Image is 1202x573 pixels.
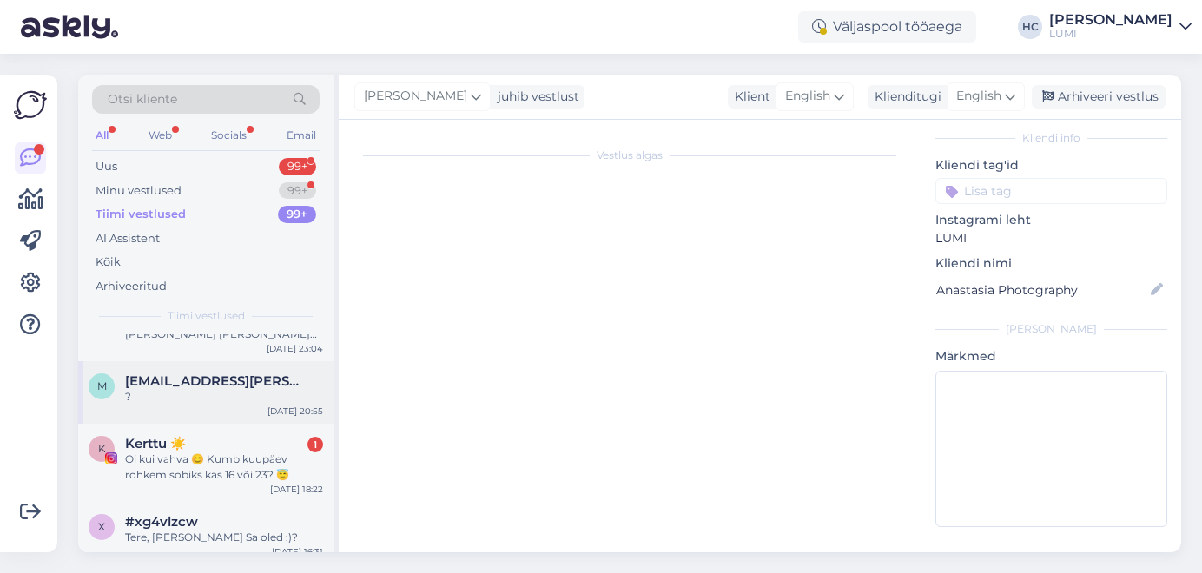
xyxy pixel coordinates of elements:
div: Kliendi info [935,130,1167,146]
span: K [98,442,106,455]
p: Kliendi tag'id [935,156,1167,175]
div: juhib vestlust [491,88,579,106]
div: AI Assistent [96,230,160,247]
p: Instagrami leht [935,211,1167,229]
input: Lisa nimi [936,280,1147,300]
div: [DATE] 16:31 [272,545,323,558]
p: Kliendi nimi [935,254,1167,273]
div: All [92,124,112,147]
div: [DATE] 23:04 [267,342,323,355]
div: 99+ [278,206,316,223]
span: English [956,87,1001,106]
div: Klient [728,88,770,106]
p: LUMI [935,229,1167,247]
div: Arhiveeritud [96,278,167,295]
span: x [98,520,105,533]
img: Askly Logo [14,89,47,122]
div: Väljaspool tööaega [798,11,976,43]
div: Kõik [96,254,121,271]
span: Tiimi vestlused [168,308,245,324]
span: English [785,87,830,106]
div: 99+ [279,158,316,175]
div: Email [283,124,320,147]
div: Oi kui vahva 😊 Kumb kuupäev rohkem sobiks kas 16 või 23? 😇 [125,451,323,483]
div: LUMI [1049,27,1172,41]
div: [DATE] 20:55 [267,405,323,418]
a: [PERSON_NAME]LUMI [1049,13,1192,41]
div: Uus [96,158,117,175]
div: Arhiveeri vestlus [1032,85,1166,109]
div: Klienditugi [868,88,941,106]
div: Socials [208,124,250,147]
div: HC [1018,15,1042,39]
span: Otsi kliente [108,90,177,109]
span: mariliis.abner@icloud.com [125,373,306,389]
span: [PERSON_NAME] [364,87,467,106]
span: Kerttu ☀️ [125,436,187,451]
p: Märkmed [935,347,1167,366]
div: [PERSON_NAME] [935,321,1167,337]
span: #xg4vlzcw [125,514,198,530]
div: [PERSON_NAME] [1049,13,1172,27]
span: m [97,379,107,392]
div: [DATE] 18:22 [270,483,323,496]
div: Tiimi vestlused [96,206,186,223]
div: Minu vestlused [96,182,182,200]
div: 1 [307,437,323,452]
div: Tere, [PERSON_NAME] Sa oled :)? [125,530,323,545]
div: 99+ [279,182,316,200]
div: Vestlus algas [356,148,903,163]
input: Lisa tag [935,178,1167,204]
div: ? [125,389,323,405]
div: Web [145,124,175,147]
